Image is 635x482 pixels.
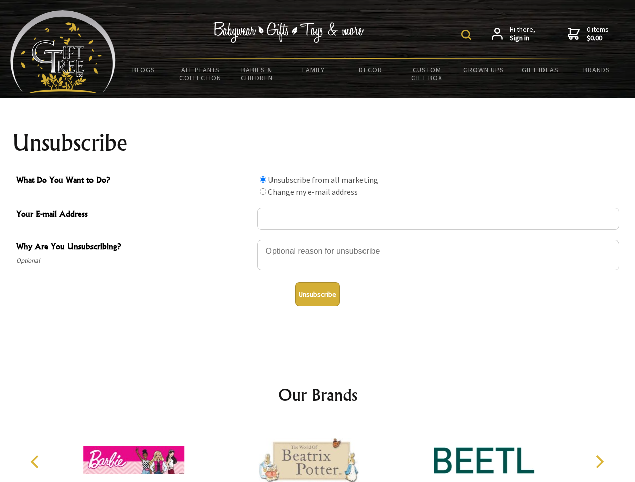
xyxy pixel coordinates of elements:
a: Hi there,Sign in [492,25,535,43]
span: 0 items [587,25,609,43]
button: Previous [25,451,47,473]
strong: $0.00 [587,34,609,43]
a: Brands [569,59,625,80]
button: Unsubscribe [295,282,340,306]
h1: Unsubscribe [12,131,623,155]
a: Family [286,59,342,80]
span: Your E-mail Address [16,208,252,222]
a: 0 items$0.00 [568,25,609,43]
input: What Do You Want to Do? [260,188,266,195]
img: Babywear - Gifts - Toys & more [213,22,364,43]
h2: Our Brands [20,383,615,407]
label: Change my e-mail address [268,187,358,197]
a: All Plants Collection [172,59,229,88]
span: Why Are You Unsubscribing? [16,240,252,255]
a: Custom Gift Box [399,59,456,88]
a: Gift Ideas [512,59,569,80]
textarea: Why Are You Unsubscribing? [257,240,619,270]
span: Hi there, [510,25,535,43]
strong: Sign in [510,34,535,43]
a: BLOGS [116,59,172,80]
img: Babyware - Gifts - Toys and more... [10,10,116,93]
a: Decor [342,59,399,80]
input: Your E-mail Address [257,208,619,230]
span: What Do You Want to Do? [16,174,252,188]
span: Optional [16,255,252,267]
a: Grown Ups [455,59,512,80]
a: Babies & Children [229,59,286,88]
button: Next [588,451,610,473]
label: Unsubscribe from all marketing [268,175,378,185]
img: product search [461,30,471,40]
input: What Do You Want to Do? [260,176,266,183]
